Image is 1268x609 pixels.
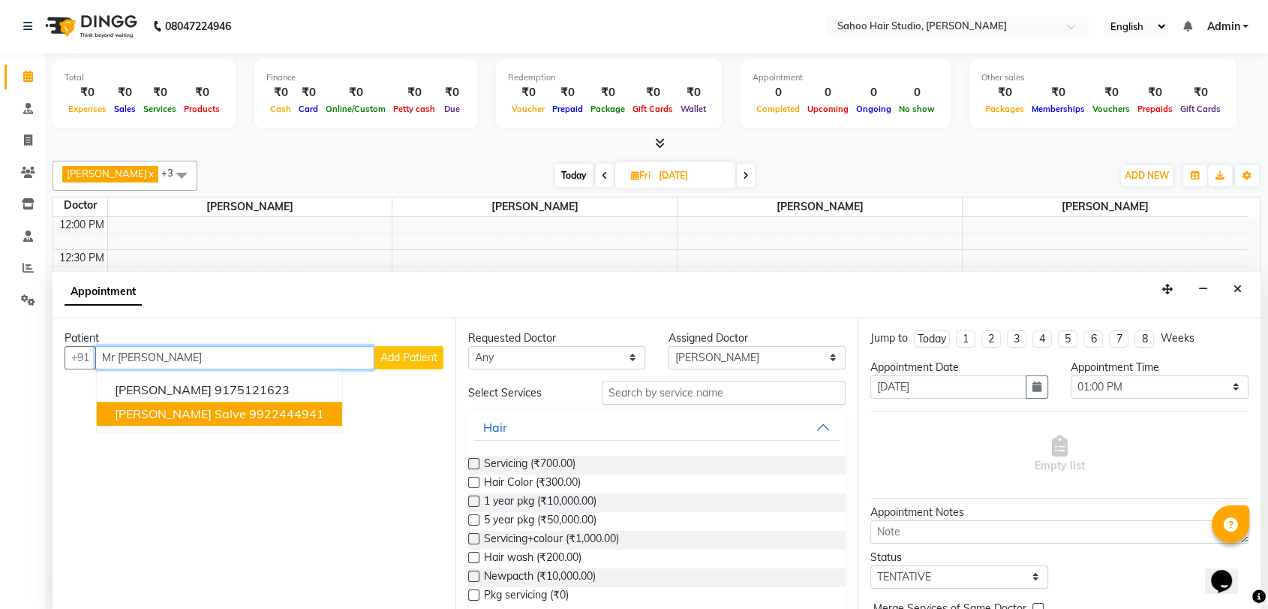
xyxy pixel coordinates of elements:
[1121,165,1173,186] button: ADD NEW
[508,104,548,114] span: Voucher
[295,84,322,101] div: ₹0
[1134,330,1154,348] li: 8
[65,330,443,346] div: Patient
[56,217,107,233] div: 12:00 PM
[654,164,729,187] input: 2025-09-05
[440,104,464,114] span: Due
[668,330,846,346] div: Assigned Doctor
[266,71,465,84] div: Finance
[1205,549,1253,594] iframe: chat widget
[587,104,629,114] span: Package
[483,418,507,436] div: Hair
[65,71,224,84] div: Total
[1028,104,1089,114] span: Memberships
[1134,84,1176,101] div: ₹0
[140,84,180,101] div: ₹0
[484,531,619,550] span: Servicing+colour (₹1,000.00)
[602,381,846,405] input: Search by service name
[110,84,140,101] div: ₹0
[677,104,710,114] span: Wallet
[67,167,147,179] span: [PERSON_NAME]
[215,382,290,397] ngb-highlight: 9175121623
[457,385,590,401] div: Select Services
[392,197,677,216] span: [PERSON_NAME]
[140,104,180,114] span: Services
[161,167,185,179] span: +3
[804,104,852,114] span: Upcoming
[180,104,224,114] span: Products
[870,360,1048,375] div: Appointment Date
[115,382,212,397] span: [PERSON_NAME]
[1089,104,1134,114] span: Vouchers
[678,197,962,216] span: [PERSON_NAME]
[180,84,224,101] div: ₹0
[1032,330,1052,348] li: 4
[249,406,324,421] ngb-highlight: 9922444941
[1176,84,1224,101] div: ₹0
[870,375,1026,399] input: yyyy-mm-dd
[1134,104,1176,114] span: Prepaids
[963,197,1247,216] span: [PERSON_NAME]
[380,351,437,364] span: Add Patient
[981,104,1028,114] span: Packages
[56,250,107,266] div: 12:30 PM
[484,512,596,531] span: 5 year pkg (₹50,000.00)
[677,84,710,101] div: ₹0
[555,164,593,187] span: Today
[147,167,154,179] a: x
[1109,330,1128,348] li: 7
[295,104,322,114] span: Card
[956,330,975,348] li: 1
[870,550,1048,565] div: Status
[852,84,895,101] div: 0
[484,568,596,587] span: Newpacth (₹10,000.00)
[1058,330,1077,348] li: 5
[627,170,654,181] span: Fri
[266,104,295,114] span: Cash
[870,505,1248,520] div: Appointment Notes
[1125,170,1169,181] span: ADD NEW
[322,84,389,101] div: ₹0
[508,71,710,84] div: Redemption
[587,84,629,101] div: ₹0
[1028,84,1089,101] div: ₹0
[1089,84,1134,101] div: ₹0
[474,414,840,441] button: Hair
[374,346,443,369] button: Add Patient
[1160,330,1194,346] div: Weeks
[629,104,677,114] span: Gift Cards
[753,71,939,84] div: Appointment
[266,84,295,101] div: ₹0
[110,104,140,114] span: Sales
[918,331,946,347] div: Today
[484,493,596,512] span: 1 year pkg (₹10,000.00)
[389,84,439,101] div: ₹0
[1227,278,1248,301] button: Close
[484,550,581,568] span: Hair wash (₹200.00)
[981,71,1224,84] div: Other sales
[95,346,374,369] input: Search by Name/Mobile/Email/Code
[115,406,246,421] span: [PERSON_NAME] salve
[981,84,1028,101] div: ₹0
[53,197,107,213] div: Doctor
[1035,436,1085,474] span: Empty list
[484,475,581,493] span: Hair Color (₹300.00)
[38,5,141,47] img: logo
[629,84,677,101] div: ₹0
[804,84,852,101] div: 0
[548,104,587,114] span: Prepaid
[753,104,804,114] span: Completed
[895,104,939,114] span: No show
[981,330,1001,348] li: 2
[484,456,575,475] span: Servicing (₹700.00)
[1071,360,1248,375] div: Appointment Time
[870,330,908,346] div: Jump to
[548,84,587,101] div: ₹0
[108,197,392,216] span: [PERSON_NAME]
[65,346,96,369] button: +91
[439,84,465,101] div: ₹0
[468,330,646,346] div: Requested Doctor
[484,587,569,606] span: Pkg servicing (₹0)
[389,104,439,114] span: Petty cash
[852,104,895,114] span: Ongoing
